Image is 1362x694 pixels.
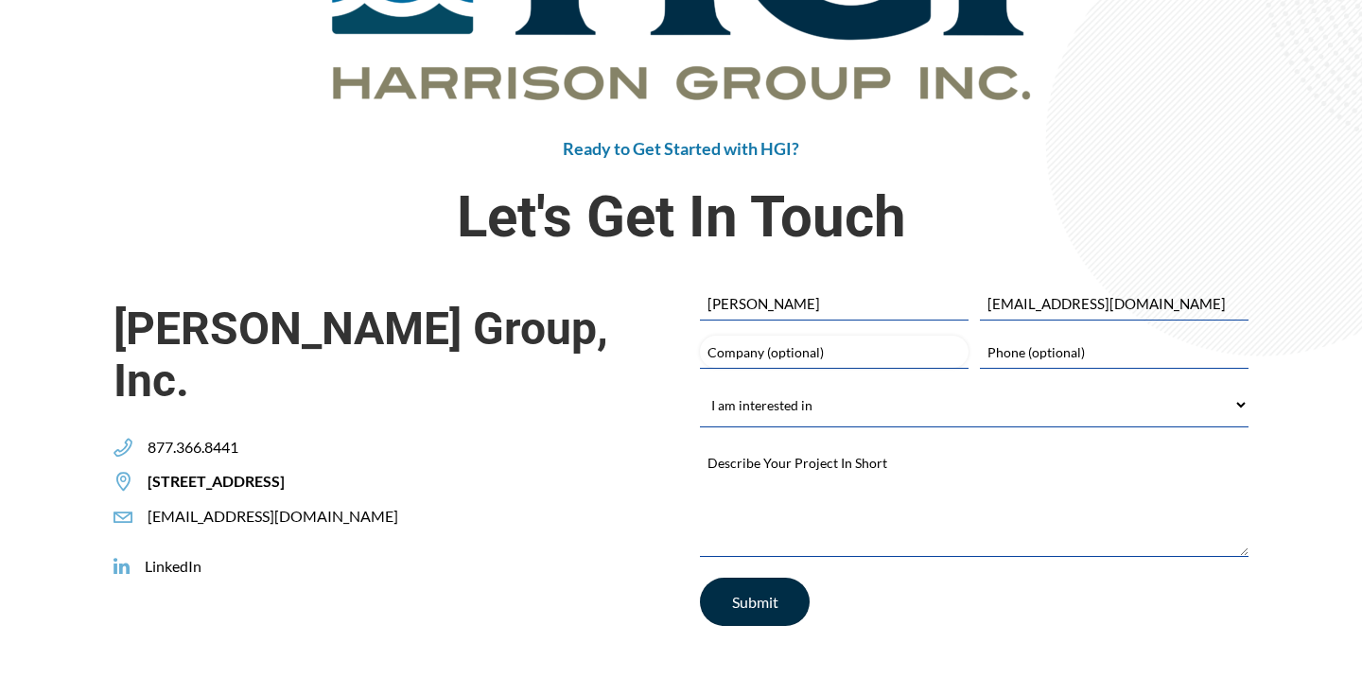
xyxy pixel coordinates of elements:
[980,336,1248,368] input: Phone (optional)
[132,438,238,458] span: 877.366.8441
[700,336,969,368] input: Company (optional)
[130,557,201,577] span: LinkedIn
[113,303,662,407] span: [PERSON_NAME] Group, Inc.
[113,557,201,577] a: LinkedIn
[563,138,799,159] span: Ready to Get Started with HGI?
[700,578,810,626] input: Submit
[113,472,285,492] a: [STREET_ADDRESS]
[113,507,398,527] a: [EMAIL_ADDRESS][DOMAIN_NAME]
[132,472,285,492] span: [STREET_ADDRESS]
[132,507,398,527] span: [EMAIL_ADDRESS][DOMAIN_NAME]
[113,178,1248,257] span: Let's Get In Touch
[980,287,1248,320] input: Email
[700,287,969,320] input: Name
[113,438,238,458] a: 877.366.8441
